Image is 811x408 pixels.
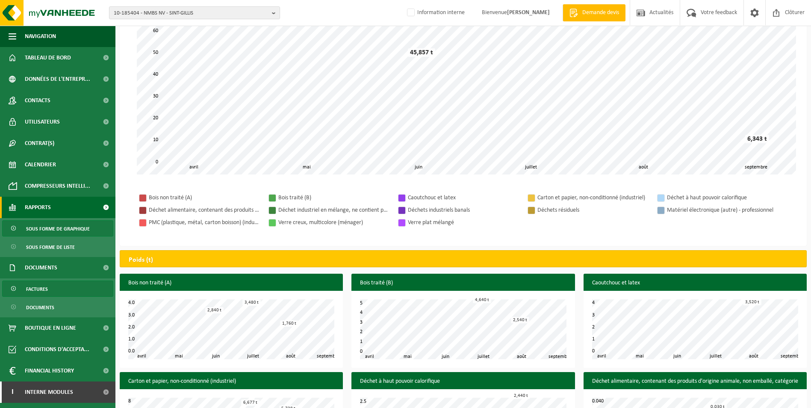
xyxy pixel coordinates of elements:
[25,47,71,68] span: Tableau de bord
[408,217,519,228] div: Verre plat mélangé
[241,399,260,406] div: 6,677 t
[25,339,89,360] span: Conditions d'accepta...
[25,26,56,47] span: Navigation
[351,274,575,293] h3: Bois traité (B)
[667,192,778,203] div: Déchet à haut pouvoir calorifique
[149,192,260,203] div: Bois non traité (A)
[25,257,57,278] span: Documents
[745,135,769,143] div: 6,343 t
[205,307,224,313] div: 2,840 t
[26,239,75,255] span: Sous forme de liste
[405,6,465,19] label: Information interne
[280,320,298,327] div: 1,760 t
[507,9,550,16] strong: [PERSON_NAME]
[25,68,90,90] span: Données de l'entrepr...
[278,217,389,228] div: Verre creux, multicolore (ménager)
[25,381,73,403] span: Interne modules
[9,381,16,403] span: I
[25,90,50,111] span: Contacts
[584,372,807,401] h3: Déchet alimentaire, contenant des produits d'origine animale, non emballé, catégorie 3
[26,299,54,316] span: Documents
[408,48,435,57] div: 45,857 t
[743,299,761,305] div: 3,520 t
[149,217,260,228] div: PMC (plastique, métal, carton boisson) (industriel)
[109,6,280,19] button: 10-185404 - NMBS NV - SINT-GILLIS
[511,317,529,323] div: 2,540 t
[25,133,54,154] span: Contrat(s)
[278,192,389,203] div: Bois traité (B)
[537,192,649,203] div: Carton et papier, non-conditionné (industriel)
[25,317,76,339] span: Boutique en ligne
[149,205,260,216] div: Déchet alimentaire, contenant des produits d'origine animale, non emballé, catégorie 3
[25,197,51,218] span: Rapports
[120,251,162,269] h2: Poids (t)
[25,154,56,175] span: Calendrier
[2,281,113,297] a: Factures
[242,299,261,306] div: 3,480 t
[120,274,343,293] h3: Bois non traité (A)
[2,220,113,237] a: Sous forme de graphique
[473,297,491,303] div: 4,640 t
[120,372,343,391] h3: Carton et papier, non-conditionné (industriel)
[26,221,90,237] span: Sous forme de graphique
[408,205,519,216] div: Déchets industriels banals
[26,281,48,297] span: Factures
[667,205,778,216] div: Matériel électronique (autre) - professionnel
[2,299,113,315] a: Documents
[25,111,60,133] span: Utilisateurs
[114,7,268,20] span: 10-185404 - NMBS NV - SINT-GILLIS
[512,393,530,399] div: 2,440 t
[408,192,519,203] div: Caoutchouc et latex
[278,205,389,216] div: Déchet industriel en mélange, ne contient pas de fractions recyclables, combustible après broyage
[580,9,621,17] span: Demande devis
[563,4,625,21] a: Demande devis
[25,175,90,197] span: Compresseurs intelli...
[584,274,807,293] h3: Caoutchouc et latex
[25,360,74,381] span: Financial History
[537,205,649,216] div: Déchets résiduels
[351,372,575,391] h3: Déchet à haut pouvoir calorifique
[2,239,113,255] a: Sous forme de liste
